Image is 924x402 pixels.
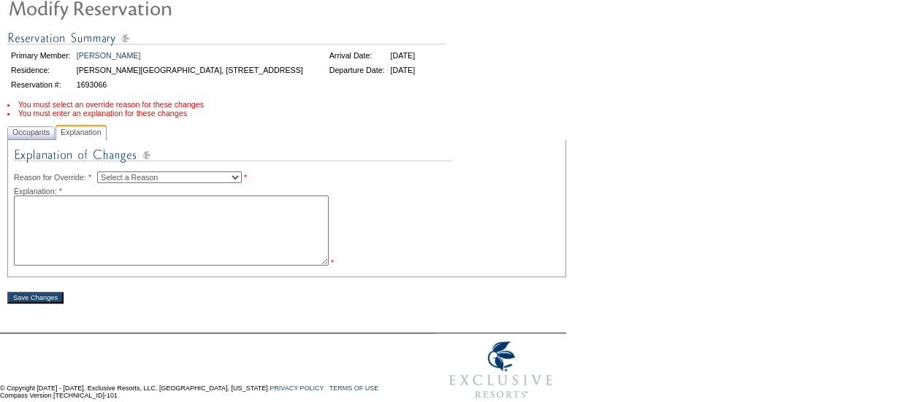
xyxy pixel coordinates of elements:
[7,109,566,117] li: You must enter an explanation for these changes
[9,78,73,91] td: Reservation #:
[14,146,452,171] img: Explanation of Changes
[9,63,73,77] td: Residence:
[14,173,97,182] span: Reason for Override: *
[270,384,324,392] a: PRIVACY POLICY
[9,49,73,62] td: Primary Member:
[388,49,417,62] td: [DATE]
[7,29,446,47] img: Reservation Summary
[14,187,560,196] div: Explanation: *
[327,63,387,77] td: Departure Date:
[75,63,305,77] td: [PERSON_NAME][GEOGRAPHIC_DATA], [STREET_ADDRESS]
[77,51,141,60] a: [PERSON_NAME]
[7,292,64,304] input: Save Changes
[388,63,417,77] td: [DATE]
[7,100,566,109] li: You must select an override reason for these changes
[329,384,379,392] a: TERMS OF USE
[58,125,104,140] span: Explanation
[327,49,387,62] td: Arrival Date:
[75,78,305,91] td: 1693066
[9,125,53,140] span: Occupants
